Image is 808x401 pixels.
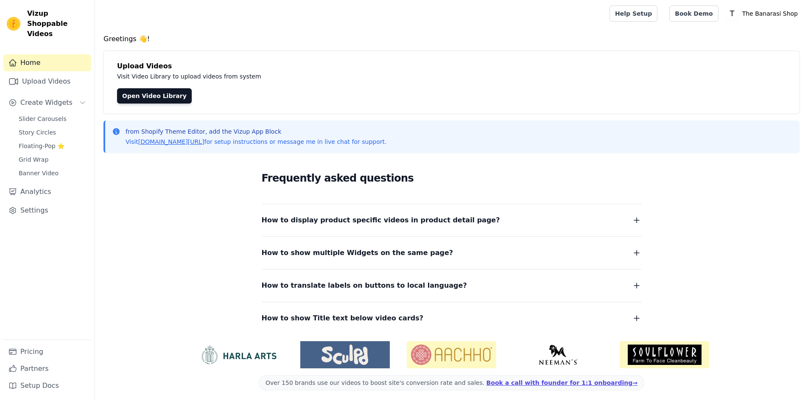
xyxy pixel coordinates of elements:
span: How to show multiple Widgets on the same page? [262,247,453,259]
span: Grid Wrap [19,155,48,164]
p: Visit for setup instructions or message me in live chat for support. [126,137,386,146]
a: Book Demo [669,6,718,22]
img: Sculpd US [300,345,390,365]
a: Setup Docs [3,377,91,394]
a: Slider Carousels [14,113,91,125]
h4: Greetings 👋! [103,34,800,44]
span: How to show Title text below video cards? [262,312,424,324]
a: Upload Videos [3,73,91,90]
a: Floating-Pop ⭐ [14,140,91,152]
button: How to show Title text below video cards? [262,312,642,324]
h2: Frequently asked questions [262,170,642,187]
span: Banner Video [19,169,59,177]
img: Neeman's [513,345,603,365]
text: T [729,9,734,18]
span: How to display product specific videos in product detail page? [262,214,500,226]
span: Slider Carousels [19,115,67,123]
a: Grid Wrap [14,154,91,165]
a: Open Video Library [117,88,192,104]
a: Analytics [3,183,91,200]
a: Settings [3,202,91,219]
h4: Upload Videos [117,61,786,71]
a: Pricing [3,343,91,360]
a: Book a call with founder for 1:1 onboarding [486,379,637,386]
button: Create Widgets [3,94,91,111]
a: Story Circles [14,126,91,138]
a: Banner Video [14,167,91,179]
img: HarlaArts [194,345,283,365]
span: Create Widgets [20,98,73,108]
p: from Shopify Theme Editor, add the Vizup App Block [126,127,386,136]
a: Home [3,54,91,71]
img: Aachho [407,341,496,368]
a: Help Setup [609,6,657,22]
span: Vizup Shoppable Videos [27,8,88,39]
span: How to translate labels on buttons to local language? [262,280,467,292]
button: How to show multiple Widgets on the same page? [262,247,642,259]
button: How to translate labels on buttons to local language? [262,280,642,292]
button: T The Banarasi Shop [725,6,801,21]
button: How to display product specific videos in product detail page? [262,214,642,226]
a: [DOMAIN_NAME][URL] [138,138,204,145]
a: Partners [3,360,91,377]
img: Soulflower [620,341,709,368]
span: Story Circles [19,128,56,137]
p: Visit Video Library to upload videos from system [117,71,497,81]
img: Vizup [7,17,20,31]
p: The Banarasi Shop [739,6,801,21]
span: Floating-Pop ⭐ [19,142,64,150]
